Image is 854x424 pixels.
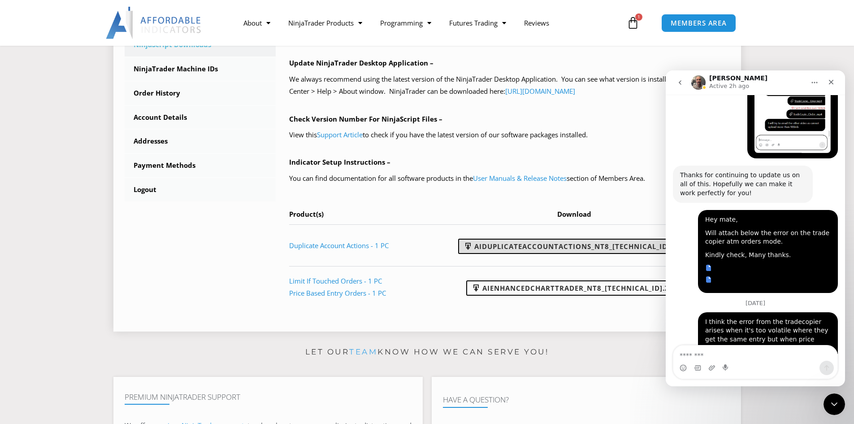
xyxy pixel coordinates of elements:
span: MEMBERS AREA [671,20,727,26]
div: Will attach below the error on the trade copier atm orders mode. [39,158,165,176]
a: NinjaTrader Products [279,13,371,33]
a: MEMBERS AREA [661,14,736,32]
b: Update NinjaTrader Desktop Application – [289,58,434,67]
div: I think the error from the tradecopier arises when it's too volatile where they get the same entr... [32,242,172,323]
p: We always recommend using the latest version of the NinjaTrader Desktop Application. You can see ... [289,73,730,98]
a: AIEnhancedChartTrader_NT8_[TECHNICAL_ID].zip [466,280,682,296]
a: Order History [125,82,276,105]
p: Let our know how we can serve you! [113,345,741,359]
div: Thanks for continuing to update us on all of this. Hopefully we can make it work perfectly for you! [14,101,140,127]
a: About [234,13,279,33]
a: NinjaTrader Machine IDs [125,57,276,81]
b: Check Version Number For NinjaScript Files – [289,114,442,123]
div: Joel says… [7,95,172,140]
a: [URL][DOMAIN_NAME] [505,87,575,96]
b: Indicator Setup Instructions – [289,157,390,166]
div: Thanks for continuing to update us on all of this. Hopefully we can make it work perfectly for you! [7,95,147,132]
a: Futures Trading [440,13,515,33]
button: Emoji picker [14,294,21,301]
button: Start recording [57,294,64,301]
a: Addresses [125,130,276,153]
button: Send a message… [154,290,168,305]
span: Download [557,210,591,219]
iframe: Intercom live chat [666,70,845,386]
a: User Manuals & Release Notes [473,174,567,183]
div: Kenneth says… [7,242,172,330]
button: Gif picker [28,294,35,301]
div: I think the error from the tradecopier arises when it's too volatile where they get the same entr... [39,247,165,318]
span: Product(s) [289,210,324,219]
a: Reviews [515,13,558,33]
iframe: Intercom live chat [824,393,845,415]
a: Logout [125,178,276,201]
a: AIDuplicateAccountActions_NT8_[TECHNICAL_ID].zip [458,239,689,254]
div: Hey mate,Will attach below the error on the trade copier atm orders mode.Kindly check, Many thanks. [32,140,172,222]
a: team [349,347,377,356]
p: You can find documentation for all software products in the section of Members Area. [289,172,730,185]
img: LogoAI | Affordable Indicators – NinjaTrader [106,7,202,39]
h4: Premium NinjaTrader Support [125,393,412,402]
div: Kindly check, Many thanks. [39,180,165,189]
a: Account Details [125,106,276,129]
a: Price Based Entry Orders - 1 PC [289,288,386,297]
nav: Menu [234,13,624,33]
h4: Have A Question? [443,395,730,404]
textarea: Message… [8,275,172,290]
button: Upload attachment [43,294,50,301]
a: Limit If Touched Orders - 1 PC [289,276,382,285]
div: Kenneth says… [7,140,172,229]
a: Support Article [317,130,363,139]
a: 1 [613,10,653,36]
p: View this to check if you have the latest version of our software packages installed. [289,129,730,141]
a: Duplicate Account Actions - 1 PC [289,241,389,250]
span: 1 [635,13,642,21]
div: [DATE] [7,230,172,242]
div: Hey mate, [39,145,165,154]
a: Payment Methods [125,154,276,177]
a: Programming [371,13,440,33]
